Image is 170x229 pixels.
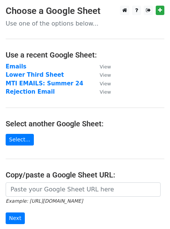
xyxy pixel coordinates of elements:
[6,198,83,204] small: Example: [URL][DOMAIN_NAME]
[6,50,164,59] h4: Use a recent Google Sheet:
[100,81,111,86] small: View
[6,212,25,224] input: Next
[92,80,111,87] a: View
[92,71,111,78] a: View
[6,63,26,70] a: Emails
[6,119,164,128] h4: Select another Google Sheet:
[100,72,111,78] small: View
[6,71,64,78] a: Lower Third Sheet
[6,134,34,146] a: Select...
[6,88,55,95] a: Rejection Email
[6,182,161,197] input: Paste your Google Sheet URL here
[6,80,83,87] a: MTI EMAILS: Summer 24
[100,64,111,70] small: View
[100,89,111,95] small: View
[6,6,164,17] h3: Choose a Google Sheet
[92,88,111,95] a: View
[6,20,164,27] p: Use one of the options below...
[92,63,111,70] a: View
[6,170,164,179] h4: Copy/paste a Google Sheet URL:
